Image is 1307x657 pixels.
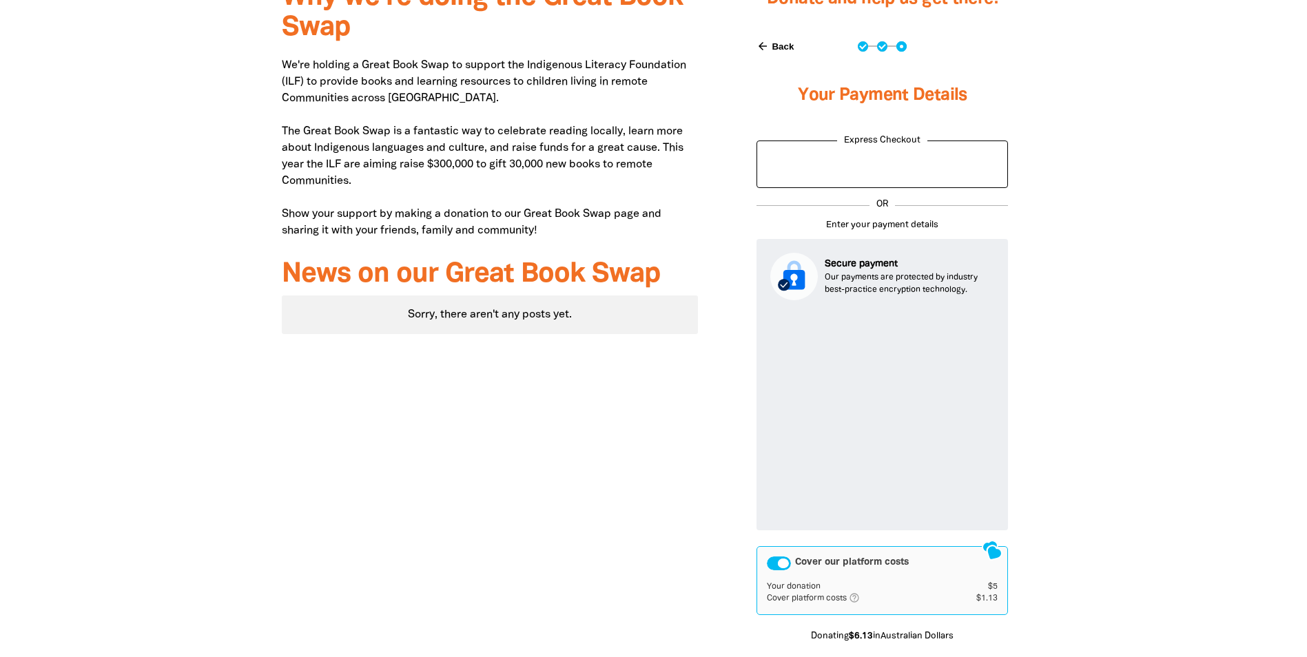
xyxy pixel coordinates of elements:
button: Navigate to step 1 of 3 to enter your donation amount [858,41,868,52]
b: $6.13 [849,632,873,640]
p: We're holding a Great Book Swap to support the Indigenous Literacy Foundation (ILF) to provide bo... [282,57,699,239]
td: $5 [956,581,998,592]
p: OR [869,198,895,212]
legend: Express Checkout [837,134,927,148]
iframe: PayPal-paypal [764,147,1000,178]
button: Cover our platform costs [767,556,791,570]
td: Your donation [767,581,955,592]
h3: Your Payment Details [757,68,1008,123]
td: Cover platform costs [767,592,955,605]
h3: News on our Great Book Swap [282,260,699,290]
button: Back [751,34,799,58]
button: Navigate to step 2 of 3 to enter your details [877,41,887,52]
div: Sorry, there aren't any posts yet. [282,295,699,334]
i: arrow_back [757,40,769,52]
i: help_outlined [849,592,871,603]
p: Secure payment [825,257,994,271]
p: Donating in Australian Dollars [757,630,1008,644]
div: Paginated content [282,295,699,334]
p: Our payments are protected by industry best-practice encryption technology. [825,271,994,296]
button: Navigate to step 3 of 3 to enter your payment details [896,41,907,52]
p: Enter your payment details [757,219,1008,233]
td: $1.13 [956,592,998,605]
iframe: Secure payment input frame [768,311,997,519]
